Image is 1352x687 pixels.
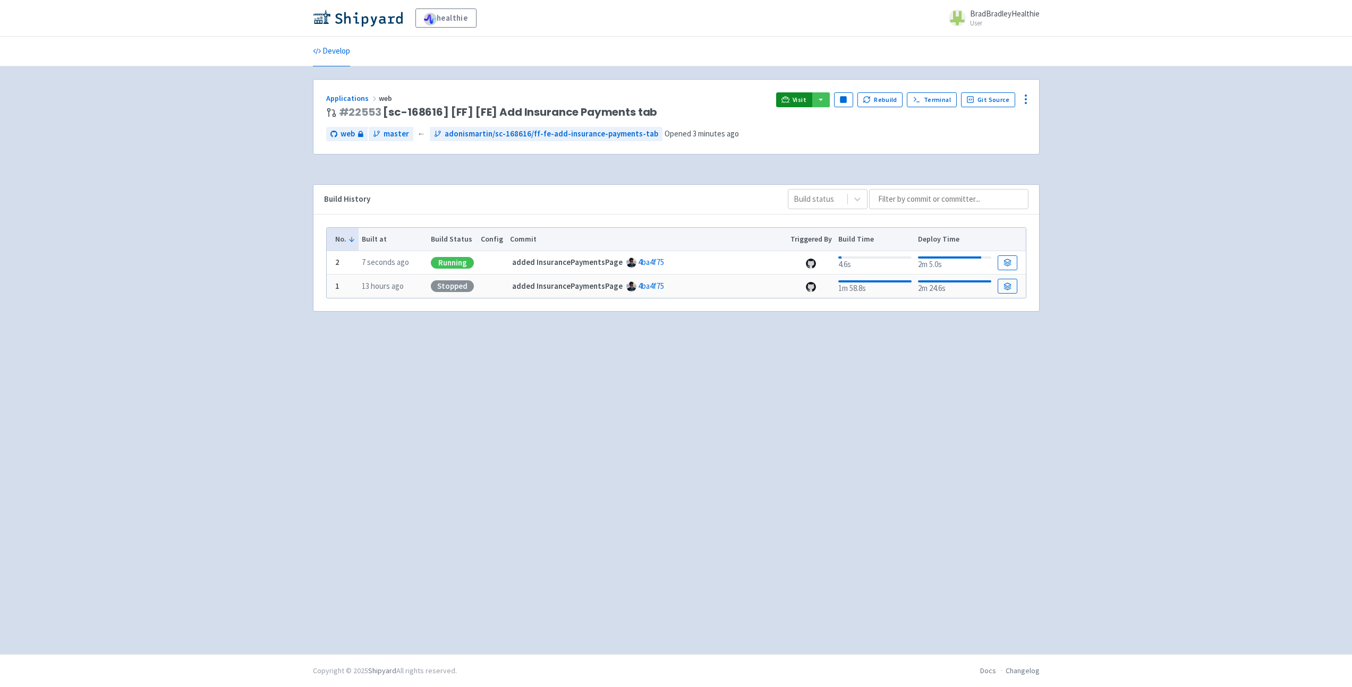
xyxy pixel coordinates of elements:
div: Stopped [431,280,474,292]
a: web [326,127,368,141]
a: Docs [980,666,996,675]
th: Commit [506,228,787,251]
strong: added InsurancePaymentsPage [512,281,623,291]
strong: added InsurancePaymentsPage [512,257,623,267]
b: 2 [335,257,339,267]
a: 4ba4f75 [638,257,664,267]
span: [sc-168616] [FF] [FE] Add Insurance Payments tab [339,106,658,118]
small: User [970,20,1040,27]
a: Visit [776,92,812,107]
th: Build Status [428,228,478,251]
div: Copyright © 2025 All rights reserved. [313,665,457,676]
a: healthie [415,8,477,28]
img: Shipyard logo [313,10,403,27]
a: Build Details [998,279,1017,294]
button: Pause [834,92,853,107]
button: No. [335,234,355,245]
th: Config [478,228,507,251]
th: Triggered By [787,228,835,251]
span: web [379,93,394,103]
a: 4ba4f75 [638,281,664,291]
a: Build Details [998,255,1017,270]
b: 1 [335,281,339,291]
div: 4.6s [838,254,911,271]
a: Shipyard [368,666,396,675]
input: Filter by commit or committer... [869,189,1028,209]
div: Running [431,257,474,269]
div: 2m 5.0s [918,254,991,271]
time: 13 hours ago [362,281,404,291]
div: 2m 24.6s [918,278,991,295]
span: master [384,128,409,140]
span: BradBradleyHealthie [970,8,1040,19]
div: Build History [324,193,771,205]
a: Develop [313,37,350,66]
span: web [341,128,355,140]
th: Build Time [835,228,915,251]
a: Git Source [961,92,1016,107]
time: 3 minutes ago [693,128,739,139]
a: master [369,127,413,141]
th: Deploy Time [915,228,994,251]
span: ← [418,128,426,140]
span: adonismartin/sc-168616/ff-fe-add-insurance-payments-tab [445,128,658,140]
time: 7 seconds ago [362,257,409,267]
span: Visit [793,96,806,104]
a: #22553 [339,105,381,119]
a: Changelog [1006,666,1040,675]
a: Applications [326,93,379,103]
a: adonismartin/sc-168616/ff-fe-add-insurance-payments-tab [430,127,662,141]
button: Rebuild [857,92,903,107]
a: Terminal [907,92,956,107]
div: 1m 58.8s [838,278,911,295]
a: BradBradleyHealthie User [942,10,1040,27]
span: Opened [665,128,739,139]
th: Built at [359,228,428,251]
